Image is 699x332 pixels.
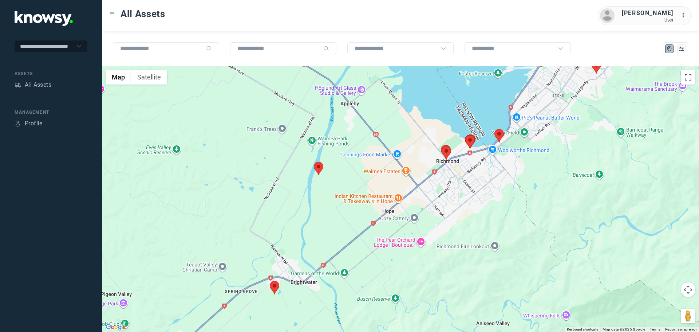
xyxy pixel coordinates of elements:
[622,9,674,17] div: [PERSON_NAME]
[15,120,21,127] div: Profile
[121,7,165,20] span: All Assets
[104,323,128,332] a: Open this area in Google Maps (opens a new window)
[106,70,131,85] button: Show street map
[25,81,51,89] div: All Assets
[681,282,695,297] button: Map camera controls
[15,81,51,89] a: AssetsAll Assets
[681,11,690,21] div: :
[666,46,673,52] div: Map
[15,109,87,116] div: Management
[665,327,697,331] a: Report a map error
[600,8,615,23] img: avatar.png
[131,70,167,85] button: Show satellite imagery
[681,11,690,20] div: :
[650,327,661,331] a: Terms
[15,119,43,128] a: ProfileProfile
[603,327,645,331] span: Map data ©2025 Google
[15,82,21,88] div: Assets
[681,12,688,18] tspan: ...
[15,70,87,77] div: Assets
[681,309,695,323] button: Drag Pegman onto the map to open Street View
[567,327,598,332] button: Keyboard shortcuts
[323,46,329,51] div: Search
[15,11,73,26] img: Application Logo
[681,70,695,85] button: Toggle fullscreen view
[25,119,43,128] div: Profile
[110,11,115,16] div: Toggle Menu
[678,46,685,52] div: List
[622,17,674,23] div: User
[104,323,128,332] img: Google
[206,46,212,51] div: Search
